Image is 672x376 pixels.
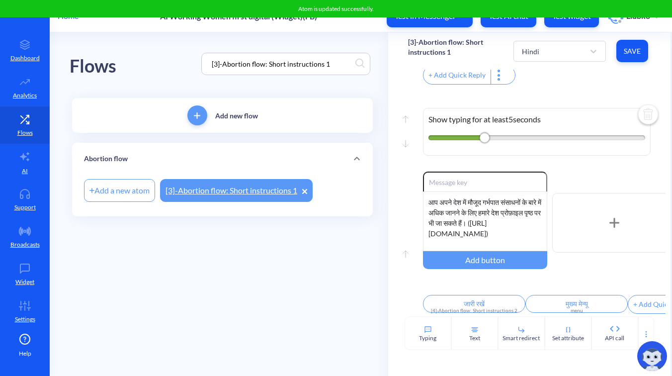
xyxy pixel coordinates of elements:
a: [3]-Abortion flow: Short instructions 1 [160,179,313,202]
p: Flows [17,128,33,137]
input: Message key [423,172,547,191]
input: Reply title [525,295,628,313]
input: Reply title [423,295,525,313]
div: Add button [423,251,547,269]
div: menu [531,307,622,314]
p: Add new flow [215,110,258,121]
span: Save [624,46,640,56]
div: Smart redirect [503,334,540,343]
button: Save [616,40,648,62]
div: Add a new atom [84,179,155,202]
input: Search [207,58,355,70]
p: Show typing for at least 5 seconds [428,113,645,125]
div: Flows [70,52,116,81]
div: Text [469,334,480,343]
div: आप अपने देश में मौजूद गर्भपात संसाधनों के बारे में अधिक जानने के लिए हमारे देश प्रोफ़ाइल पृष्ठ पर... [423,191,547,251]
div: Abortion flow [72,143,373,175]
div: Hindi [522,46,539,56]
p: Settings [15,315,35,324]
p: Widget [15,278,34,286]
p: Support [14,203,36,212]
div: Typing [419,334,436,343]
div: Set attribute [552,334,584,343]
div: + Add Quick Reply [423,66,491,84]
button: add [187,105,207,125]
span: Atom is updated successfully. [298,5,374,12]
img: copilot-icon.svg [637,341,667,371]
div: [4]-Abortion flow: Short instructions 2 [429,307,519,314]
p: Abortion flow [84,154,128,164]
span: Help [19,349,31,358]
img: delete [636,103,660,127]
p: Analytics [13,91,37,100]
p: Dashboard [10,54,40,63]
p: Broadcasts [10,240,40,249]
p: AI [22,167,28,176]
p: [3]-Abortion flow: Short instructions 1 [408,37,513,57]
div: API call [605,334,624,343]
